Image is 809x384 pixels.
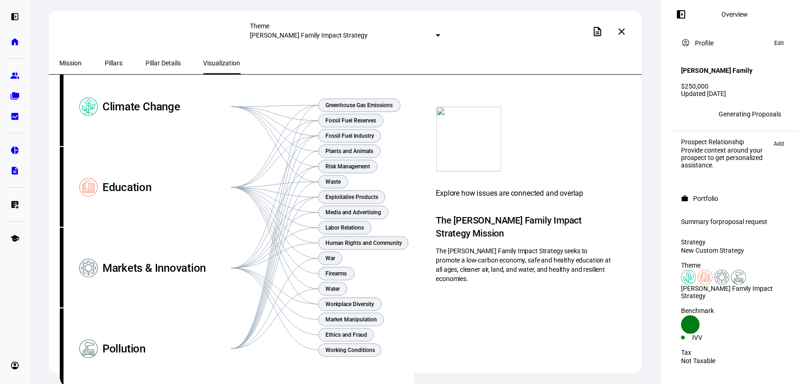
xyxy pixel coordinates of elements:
[10,91,19,101] eth-mat-symbol: folder_copy
[675,9,687,20] mat-icon: left_panel_open
[102,66,231,147] div: Climate Change
[6,161,24,180] a: description
[722,11,748,18] div: Overview
[6,87,24,105] a: folder_copy
[325,117,376,124] text: Fossil Fuel Reserves
[325,224,364,231] text: Labor Relations
[681,83,789,90] div: $250,000
[6,32,24,51] a: home
[685,111,692,117] span: BB
[325,286,340,292] text: Water
[10,200,19,209] eth-mat-symbol: list_alt_add
[325,209,381,216] text: Media and Advertising
[325,332,367,338] text: Ethics and Fraud
[681,262,789,269] div: Theme
[681,247,789,254] div: New Custom Strategy
[250,22,440,30] div: Theme
[698,270,713,285] img: education.colored.svg
[6,141,24,160] a: pie_chart
[325,148,373,154] text: Plants and Animals
[693,195,718,202] div: Portfolio
[105,60,123,66] span: Pillars
[714,270,729,285] img: financialStability.colored.svg
[325,316,377,323] text: Market Manipulation
[719,110,781,118] div: Generating Proposals
[681,357,789,365] div: Not Taxable
[681,285,789,300] div: [PERSON_NAME] Family Impact Strategy
[6,107,24,126] a: bid_landscape
[681,238,789,246] div: Strategy
[325,163,370,170] text: Risk Management
[204,60,241,66] span: Visualization
[436,107,501,172] img: values.svg
[616,26,627,37] mat-icon: close
[681,90,789,97] div: Updated [DATE]
[6,66,24,85] a: group
[325,347,375,353] text: Working Conditions
[681,193,789,204] eth-panel-overview-card-header: Portfolio
[325,133,374,139] text: Fossil Fuel Industry
[681,147,769,169] div: Provide context around your prospect to get personalized assistance.
[325,102,393,109] text: Greenhouse Gas Emissions
[436,246,612,283] div: The [PERSON_NAME] Family Impact Strategy seeks to promote a low-carbon economy, safe and healthy ...
[681,38,690,47] mat-icon: account_circle
[681,195,688,202] mat-icon: work
[769,138,789,149] button: Add
[436,188,612,199] div: Explore how issues are connected and overlap
[250,32,368,39] mat-select-trigger: [PERSON_NAME] Family Impact Strategy
[681,38,789,49] eth-panel-overview-card-header: Profile
[692,334,735,341] div: IVV
[325,240,402,246] text: Human Rights and Community
[731,270,746,285] img: pollution.colored.svg
[60,60,82,66] span: Mission
[774,138,784,149] span: Add
[770,38,789,49] button: Edit
[10,37,19,46] eth-mat-symbol: home
[146,60,181,66] span: Pillar Details
[10,166,19,175] eth-mat-symbol: description
[10,361,19,370] eth-mat-symbol: account_circle
[325,194,378,200] text: Exploitative Products
[681,138,769,146] div: Prospect Relationship
[681,67,752,74] h4: [PERSON_NAME] Family
[592,26,603,37] mat-icon: description
[325,301,374,307] text: Workplace Diversity
[681,270,696,285] img: climateChange.colored.svg
[681,218,789,225] div: Summary for
[10,71,19,80] eth-mat-symbol: group
[436,214,612,240] h2: The [PERSON_NAME] Family Impact Strategy Mission
[695,39,713,47] div: Profile
[102,228,231,308] div: Markets & Innovation
[10,234,19,243] eth-mat-symbol: school
[325,270,347,277] text: Firearms
[681,349,789,356] div: Tax
[10,112,19,121] eth-mat-symbol: bid_landscape
[10,146,19,155] eth-mat-symbol: pie_chart
[325,179,341,185] text: Waste
[719,218,767,225] span: proposal request
[774,38,784,49] span: Edit
[10,12,19,21] eth-mat-symbol: left_panel_open
[681,307,789,314] div: Benchmark
[102,147,231,228] div: Education
[325,255,336,262] text: War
